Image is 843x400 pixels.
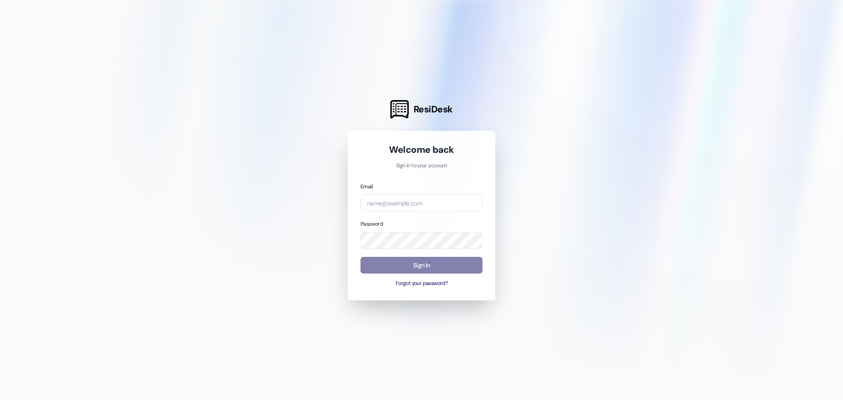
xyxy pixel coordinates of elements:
button: Forgot your password? [360,280,483,288]
span: ResiDesk [414,103,453,115]
button: Sign In [360,257,483,274]
input: name@example.com [360,195,483,212]
label: Password [360,220,383,227]
p: Sign in to your account [360,162,483,170]
h1: Welcome back [360,144,483,156]
label: Email [360,183,373,190]
img: ResiDesk Logo [390,100,409,119]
